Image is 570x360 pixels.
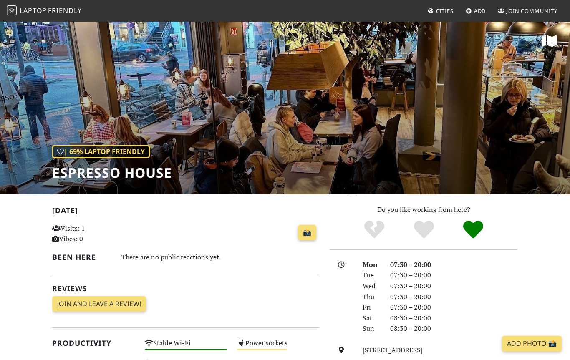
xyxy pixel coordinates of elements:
[358,292,385,302] div: Thu
[121,251,320,263] div: There are no public reactions yet.
[399,219,449,240] div: Yes
[330,204,518,215] p: Do you like working from here?
[385,302,523,313] div: 07:30 – 20:00
[424,3,457,18] a: Cities
[48,6,81,15] span: Friendly
[349,219,399,240] div: No
[52,145,150,159] div: | 69% Laptop Friendly
[232,337,325,357] div: Power sockets
[140,337,232,357] div: Stable Wi-Fi
[52,223,135,244] p: Visits: 1 Vibes: 0
[358,270,385,281] div: Tue
[358,313,385,324] div: Sat
[7,4,82,18] a: LaptopFriendly LaptopFriendly
[358,302,385,313] div: Fri
[7,5,17,15] img: LaptopFriendly
[385,292,523,302] div: 07:30 – 20:00
[363,345,423,355] a: [STREET_ADDRESS]
[52,165,172,181] h1: Espresso House
[52,284,320,293] h2: Reviews
[449,219,498,240] div: Definitely!
[502,336,562,352] a: Add Photo 📸
[52,206,320,218] h2: [DATE]
[358,259,385,270] div: Mon
[385,281,523,292] div: 07:30 – 20:00
[52,296,146,312] a: Join and leave a review!
[298,225,316,241] a: 📸
[436,7,454,15] span: Cities
[52,253,111,262] h2: Been here
[385,323,523,334] div: 08:30 – 20:00
[385,259,523,270] div: 07:30 – 20:00
[474,7,486,15] span: Add
[385,270,523,281] div: 07:30 – 20:00
[358,281,385,292] div: Wed
[358,323,385,334] div: Sun
[52,339,135,347] h2: Productivity
[385,313,523,324] div: 08:30 – 20:00
[462,3,489,18] a: Add
[506,7,557,15] span: Join Community
[494,3,561,18] a: Join Community
[20,6,47,15] span: Laptop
